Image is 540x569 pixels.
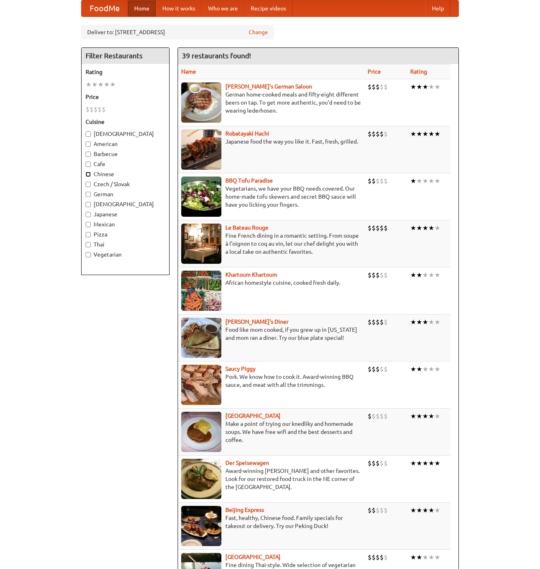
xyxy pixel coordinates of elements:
li: ★ [434,129,440,138]
li: $ [368,129,372,138]
li: ★ [422,82,428,91]
p: Pork. We know how to cook it. Award-winning BBQ sauce, and meat with all the trimmings. [181,373,361,389]
li: ★ [434,412,440,421]
li: ★ [410,365,416,374]
li: ★ [434,506,440,515]
li: ★ [422,129,428,138]
li: $ [380,129,384,138]
label: Vegetarian [86,251,165,259]
li: ★ [410,412,416,421]
li: ★ [422,506,428,515]
li: $ [380,459,384,468]
img: speisewagen.jpg [181,459,221,499]
li: ★ [428,82,434,91]
li: ★ [428,271,434,279]
label: Czech / Slovak [86,180,165,188]
li: $ [380,412,384,421]
li: ★ [434,459,440,468]
li: $ [380,506,384,515]
li: $ [372,82,376,91]
li: ★ [416,129,422,138]
li: ★ [428,365,434,374]
li: $ [384,412,388,421]
label: [DEMOGRAPHIC_DATA] [86,200,165,208]
img: khartoum.jpg [181,271,221,311]
li: $ [368,459,372,468]
li: $ [98,105,102,114]
li: ★ [104,80,110,89]
li: $ [384,82,388,91]
label: [DEMOGRAPHIC_DATA] [86,130,165,138]
li: ★ [434,82,440,91]
li: $ [372,412,376,421]
input: Cafe [86,162,91,167]
li: $ [368,553,372,562]
label: Cafe [86,160,165,168]
li: ★ [434,365,440,374]
li: $ [372,506,376,515]
li: ★ [428,318,434,327]
b: [PERSON_NAME]'s German Saloon [225,83,312,90]
li: $ [376,459,380,468]
li: $ [372,271,376,279]
li: ★ [428,553,434,562]
li: ★ [92,80,98,89]
li: $ [376,553,380,562]
li: $ [384,318,388,327]
li: $ [368,224,372,232]
a: Robatayaki Hachi [225,130,269,137]
p: African homestyle cuisine, cooked fresh daily. [181,279,361,287]
li: $ [376,129,380,138]
li: ★ [434,318,440,327]
p: German home-cooked meals and fifty-eight different beers on tap. To get more authentic, you'd nee... [181,90,361,115]
li: ★ [416,271,422,279]
li: ★ [422,459,428,468]
input: German [86,192,91,197]
li: ★ [428,177,434,185]
a: Price [368,68,381,75]
li: ★ [410,553,416,562]
li: $ [384,224,388,232]
li: ★ [416,459,422,468]
li: $ [376,271,380,279]
li: ★ [422,271,428,279]
li: ★ [434,224,440,232]
li: $ [372,365,376,374]
p: Japanese food the way you like it. Fast, fresh, grilled. [181,138,361,146]
li: $ [368,271,372,279]
li: ★ [416,412,422,421]
a: Rating [410,68,427,75]
li: ★ [410,506,416,515]
label: Chinese [86,170,165,178]
li: ★ [416,553,422,562]
li: $ [368,412,372,421]
input: Thai [86,242,91,247]
li: ★ [416,224,422,232]
li: ★ [422,177,428,185]
li: ★ [434,271,440,279]
li: ★ [410,177,416,185]
li: $ [384,553,388,562]
img: sallys.jpg [181,318,221,358]
li: $ [372,318,376,327]
p: Fine French dining in a romantic setting. From soupe à l'oignon to coq au vin, let our chef delig... [181,232,361,256]
li: ★ [428,224,434,232]
label: Japanese [86,210,165,218]
li: $ [376,412,380,421]
li: ★ [416,365,422,374]
p: Vegetarians, we have your BBQ needs covered. Our home-made tofu skewers and secret BBQ sauce will... [181,185,361,209]
input: [DEMOGRAPHIC_DATA] [86,202,91,207]
li: $ [380,271,384,279]
li: $ [368,177,372,185]
label: German [86,190,165,198]
li: $ [384,177,388,185]
li: $ [384,365,388,374]
li: $ [376,224,380,232]
li: ★ [422,553,428,562]
li: $ [368,318,372,327]
li: ★ [410,318,416,327]
a: Der Speisewagen [225,460,269,466]
img: bateaurouge.jpg [181,224,221,264]
li: $ [368,506,372,515]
